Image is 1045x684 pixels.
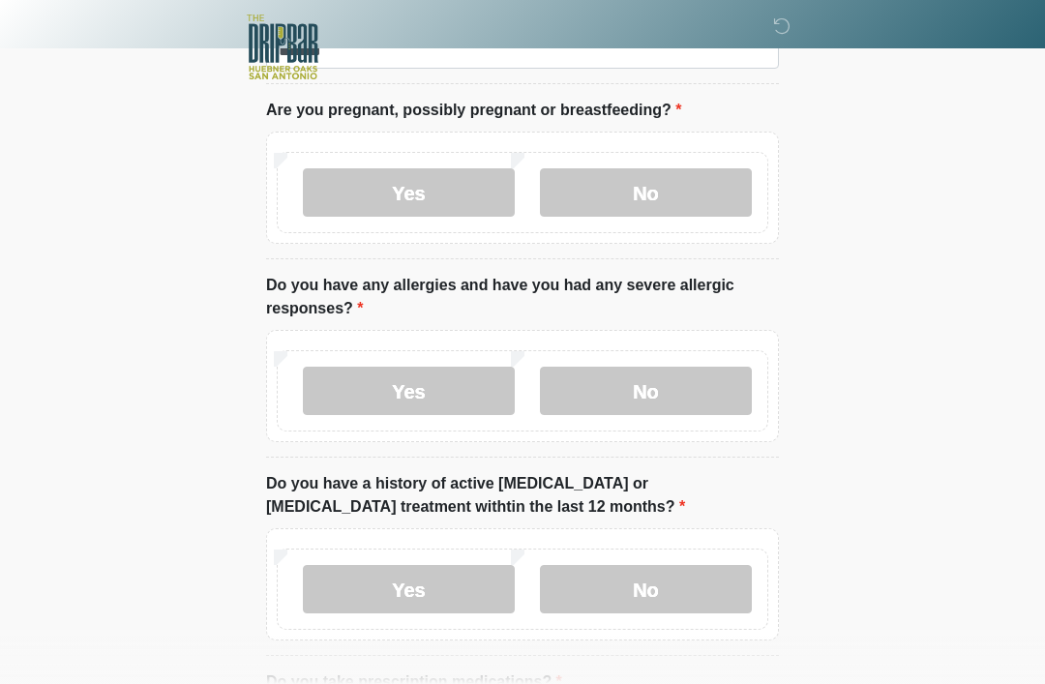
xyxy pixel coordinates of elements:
[540,367,752,415] label: No
[540,168,752,217] label: No
[303,367,515,415] label: Yes
[266,274,779,320] label: Do you have any allergies and have you had any severe allergic responses?
[303,168,515,217] label: Yes
[540,565,752,613] label: No
[303,565,515,613] label: Yes
[266,472,779,519] label: Do you have a history of active [MEDICAL_DATA] or [MEDICAL_DATA] treatment withtin the last 12 mo...
[247,15,318,79] img: The DRIPBaR - The Strand at Huebner Oaks Logo
[266,99,681,122] label: Are you pregnant, possibly pregnant or breastfeeding?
